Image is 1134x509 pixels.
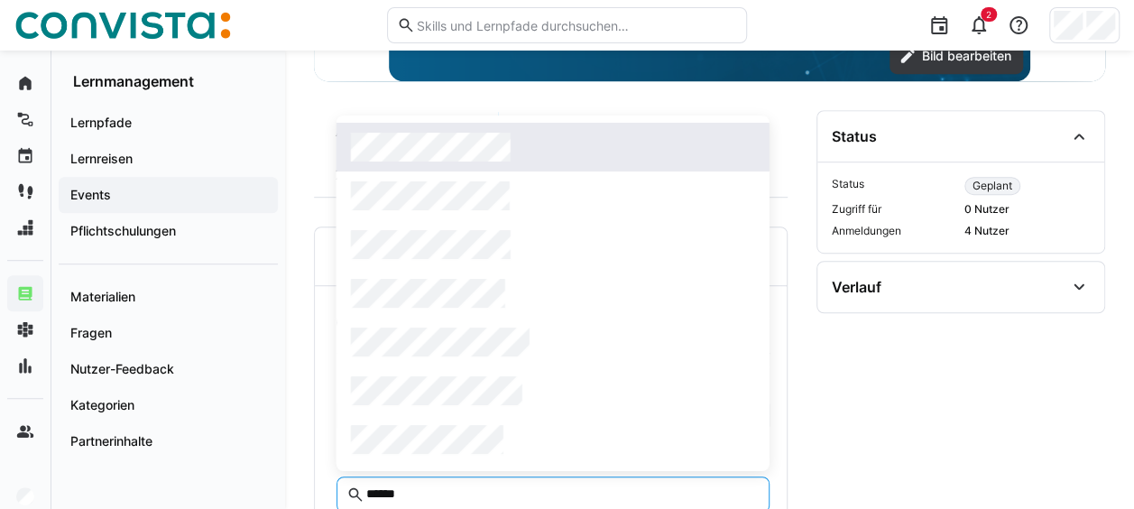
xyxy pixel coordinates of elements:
[832,127,877,145] div: Status
[964,224,1090,238] span: 4 Nutzer
[832,278,881,296] div: Verlauf
[964,202,1090,217] span: 0 Nutzer
[415,110,498,153] div: Zugriff
[973,179,1012,193] span: Geplant
[314,110,415,153] div: Allgemein
[415,17,737,33] input: Skills und Lernpfade durchsuchen…
[890,38,1023,74] button: Bild bearbeiten
[919,47,1014,65] span: Bild bearbeiten
[498,110,620,153] div: Einstellungen
[314,153,495,197] div: Zugeordnete Skills
[832,202,957,217] span: Zugriff für
[986,9,991,20] span: 2
[832,177,957,195] span: Status
[832,224,957,238] span: Anmeldungen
